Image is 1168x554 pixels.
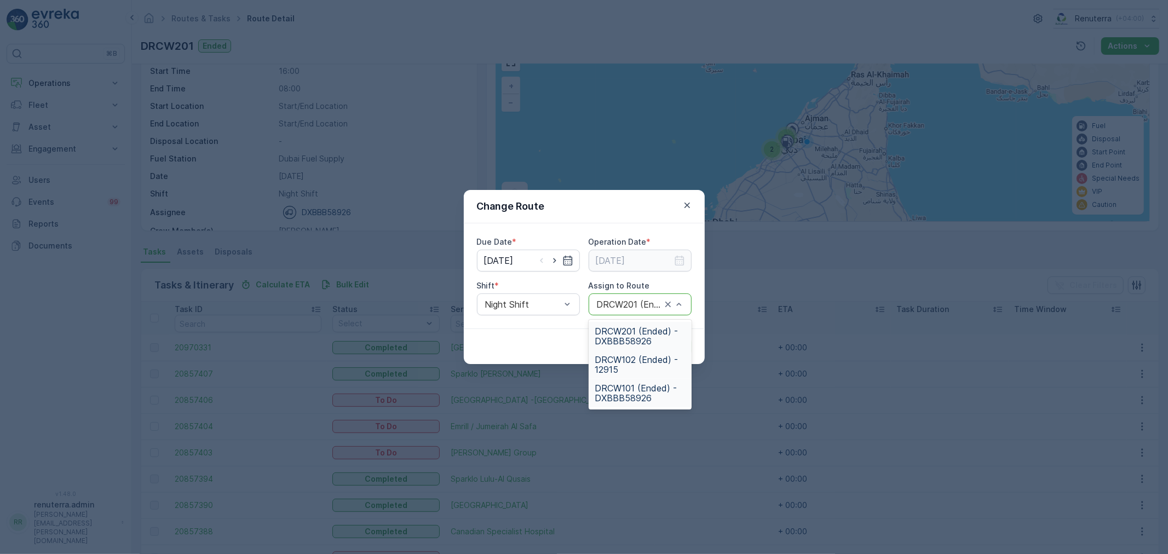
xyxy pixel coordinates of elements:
[595,326,685,346] span: DRCW201 (Ended) - DXBBB58926
[589,237,647,246] label: Operation Date
[477,250,580,272] input: dd/mm/yyyy
[477,281,495,290] label: Shift
[589,250,692,272] input: dd/mm/yyyy
[477,237,513,246] label: Due Date
[595,383,685,403] span: DRCW101 (Ended) - DXBBB58926
[589,281,650,290] label: Assign to Route
[595,355,685,374] span: DRCW102 (Ended) - 12915
[477,199,545,214] p: Change Route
